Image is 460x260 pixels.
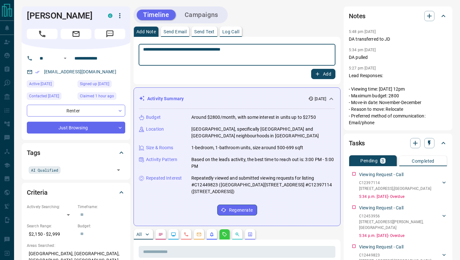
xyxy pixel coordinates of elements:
[27,148,40,158] h2: Tags
[27,243,125,248] p: Areas Searched:
[349,29,376,34] p: 5:48 pm [DATE]
[248,232,253,237] svg: Agent Actions
[95,29,125,39] span: Message
[78,80,125,89] div: Sat Oct 11 2025
[27,229,74,240] p: $2,150 - $2,999
[178,10,225,20] button: Campaigns
[349,135,447,151] div: Tasks
[78,93,125,102] div: Tue Oct 14 2025
[27,11,98,21] h1: [PERSON_NAME]
[349,66,376,70] p: 5:27 pm [DATE]
[136,29,156,34] p: Add Note
[78,204,125,210] p: Timeframe:
[359,186,431,191] p: [STREET_ADDRESS] , [GEOGRAPHIC_DATA]
[349,48,376,52] p: 5:34 pm [DATE]
[29,93,59,99] span: Contacted [DATE]
[191,126,335,139] p: [GEOGRAPHIC_DATA], specifically [GEOGRAPHIC_DATA] and [GEOGRAPHIC_DATA] neighbourhoods in [GEOGRA...
[359,212,447,232] div: C12453956[STREET_ADDRESS][PERSON_NAME],[GEOGRAPHIC_DATA]
[349,8,447,24] div: Notes
[412,159,434,163] p: Completed
[171,232,176,237] svg: Lead Browsing Activity
[27,204,74,210] p: Actively Searching:
[222,29,239,34] p: Log Call
[349,36,447,43] p: DA transferred to JD
[146,126,164,133] p: Location
[158,232,163,237] svg: Notes
[217,205,257,215] button: Regenerate
[191,144,303,151] p: 1-bedroom, 1-bathroom units, size around 500-699 sqft
[349,138,365,148] h2: Tasks
[35,70,40,74] svg: Email Verified
[44,69,116,74] a: [EMAIL_ADDRESS][DOMAIN_NAME]
[29,81,52,87] span: Active [DATE]
[27,122,125,134] div: Just Browsing
[191,175,335,195] p: Repeatedly viewed and submitted viewing requests for listing #C12449823 ([GEOGRAPHIC_DATA][STREET...
[311,69,335,79] button: Add
[359,244,403,250] p: Viewing Request - Call
[359,252,431,258] p: C12449823
[222,232,227,237] svg: Requests
[360,158,378,163] p: Pending
[359,179,447,193] div: C12397114[STREET_ADDRESS],[GEOGRAPHIC_DATA]
[359,180,431,186] p: C12397114
[196,232,202,237] svg: Emails
[315,96,326,102] p: [DATE]
[27,185,125,200] div: Criteria
[61,54,69,62] button: Open
[359,194,447,199] p: 5:34 p.m. [DATE] - Overdue
[359,233,447,239] p: 5:34 p.m. [DATE] - Overdue
[146,144,173,151] p: Size & Rooms
[146,156,177,163] p: Activity Pattern
[27,93,74,102] div: Sat Oct 11 2025
[209,232,214,237] svg: Listing Alerts
[114,166,123,175] button: Open
[194,29,215,34] p: Send Text
[27,223,74,229] p: Search Range:
[349,72,447,126] p: Lead Responses: - Viewing time: [DATE] 12pm - Maximum budget: 2800 - Move-in date: November-Decem...
[359,213,441,219] p: C12453956
[147,95,184,102] p: Activity Summary
[349,11,365,21] h2: Notes
[191,114,316,121] p: Around $2800/month, with some interest in units up to $2750
[80,81,109,87] span: Signed up [DATE]
[136,232,142,237] p: All
[108,13,112,18] div: condos.ca
[191,156,335,170] p: Based on the lead's activity, the best time to reach out is: 3:00 PM - 5:00 PM
[359,219,441,231] p: [STREET_ADDRESS][PERSON_NAME] , [GEOGRAPHIC_DATA]
[164,29,187,34] p: Send Email
[184,232,189,237] svg: Calls
[137,10,176,20] button: Timeline
[27,145,125,160] div: Tags
[349,54,447,61] p: DA pulled
[31,167,58,173] span: AI Qualified
[146,114,161,121] p: Budget
[381,158,384,163] p: 3
[146,175,182,182] p: Repeated Interest
[27,80,74,89] div: Sun Oct 12 2025
[139,93,335,105] div: Activity Summary[DATE]
[78,223,125,229] p: Budget:
[27,29,57,39] span: Call
[235,232,240,237] svg: Opportunities
[27,105,125,117] div: Renter
[359,171,403,178] p: Viewing Request - Call
[27,187,48,198] h2: Criteria
[359,205,403,211] p: Viewing Request - Call
[80,93,114,99] span: Claimed 1 hour ago
[61,29,91,39] span: Email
